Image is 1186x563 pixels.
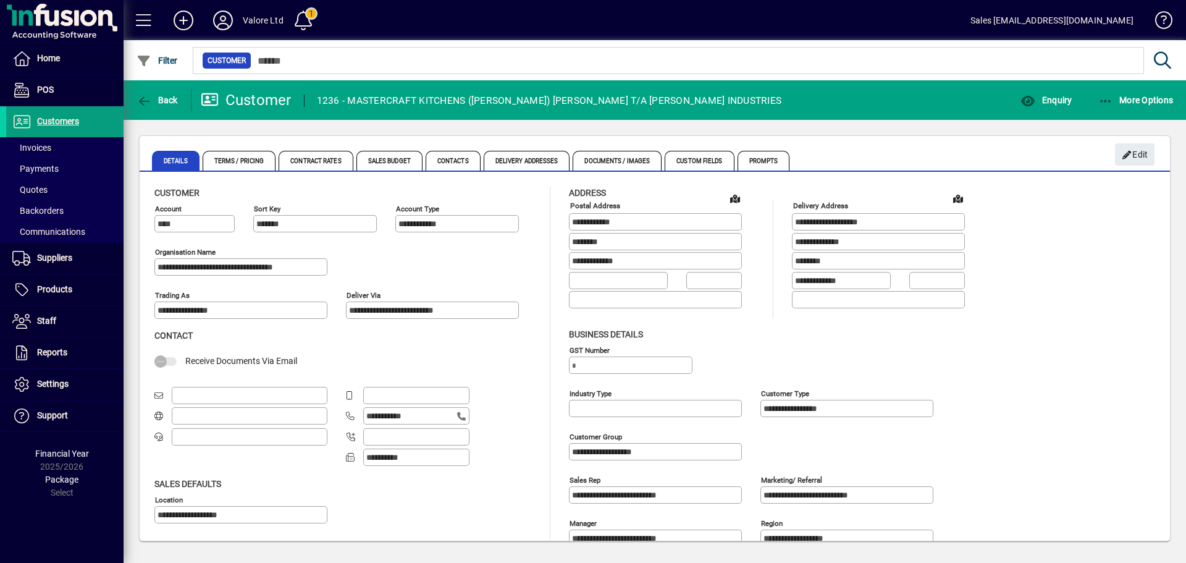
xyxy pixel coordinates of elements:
span: Backorders [12,206,64,216]
button: More Options [1095,89,1177,111]
mat-label: Deliver via [347,291,381,300]
mat-label: Manager [570,519,597,527]
span: Details [152,151,200,171]
a: POS [6,75,124,106]
span: Settings [37,379,69,389]
span: Contacts [426,151,481,171]
span: Staff [37,316,56,326]
span: Enquiry [1020,95,1072,105]
mat-label: Sales rep [570,475,600,484]
span: Payments [12,164,59,174]
span: Receive Documents Via Email [185,356,297,366]
span: Sales defaults [154,479,221,489]
a: Communications [6,221,124,242]
mat-label: Account Type [396,205,439,213]
mat-label: GST Number [570,345,610,354]
span: Filter [137,56,178,66]
span: Contact [154,331,193,341]
mat-label: Location [155,495,183,504]
a: Backorders [6,200,124,221]
span: POS [37,85,54,95]
span: Home [37,53,60,63]
span: Prompts [738,151,790,171]
button: Edit [1115,143,1154,166]
span: Financial Year [35,449,89,459]
span: Reports [37,347,67,357]
mat-label: Marketing/ Referral [761,475,822,484]
span: Custom Fields [665,151,734,171]
a: Payments [6,158,124,179]
span: Sales Budget [356,151,423,171]
span: Delivery Addresses [484,151,570,171]
a: Support [6,400,124,431]
a: Home [6,43,124,74]
mat-label: Sort key [254,205,280,213]
a: Knowledge Base [1146,2,1171,43]
div: Sales [EMAIL_ADDRESS][DOMAIN_NAME] [970,11,1133,30]
app-page-header-button: Back [124,89,191,111]
a: Invoices [6,137,124,158]
span: Suppliers [37,253,72,263]
span: Business details [569,329,643,339]
mat-label: Customer group [570,432,622,441]
mat-label: Industry type [570,389,612,397]
a: Settings [6,369,124,400]
mat-label: Account [155,205,182,213]
mat-label: Organisation name [155,248,216,256]
span: Invoices [12,143,51,153]
button: Enquiry [1017,89,1075,111]
div: Valore Ltd [243,11,284,30]
a: View on map [948,188,968,208]
span: Products [37,284,72,294]
span: Communications [12,227,85,237]
a: Quotes [6,179,124,200]
a: Products [6,274,124,305]
span: Address [569,188,606,198]
span: Package [45,475,78,485]
a: Staff [6,306,124,337]
span: More Options [1098,95,1174,105]
span: Terms / Pricing [203,151,276,171]
mat-label: Trading as [155,291,190,300]
div: 1236 - MASTERCRAFT KITCHENS ([PERSON_NAME]) [PERSON_NAME] T/A [PERSON_NAME] INDUSTRIES [317,91,782,111]
span: Customer [154,188,200,198]
span: Documents / Images [573,151,662,171]
button: Filter [133,49,181,72]
div: Customer [201,90,292,110]
span: Support [37,410,68,420]
span: Contract Rates [279,151,353,171]
mat-label: Customer type [761,389,809,397]
span: Edit [1122,145,1148,165]
span: Quotes [12,185,48,195]
span: Customer [208,54,246,67]
button: Back [133,89,181,111]
button: Add [164,9,203,32]
button: Profile [203,9,243,32]
span: Customers [37,116,79,126]
mat-label: Region [761,519,783,527]
a: View on map [725,188,745,208]
a: Suppliers [6,243,124,274]
a: Reports [6,337,124,368]
span: Back [137,95,178,105]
